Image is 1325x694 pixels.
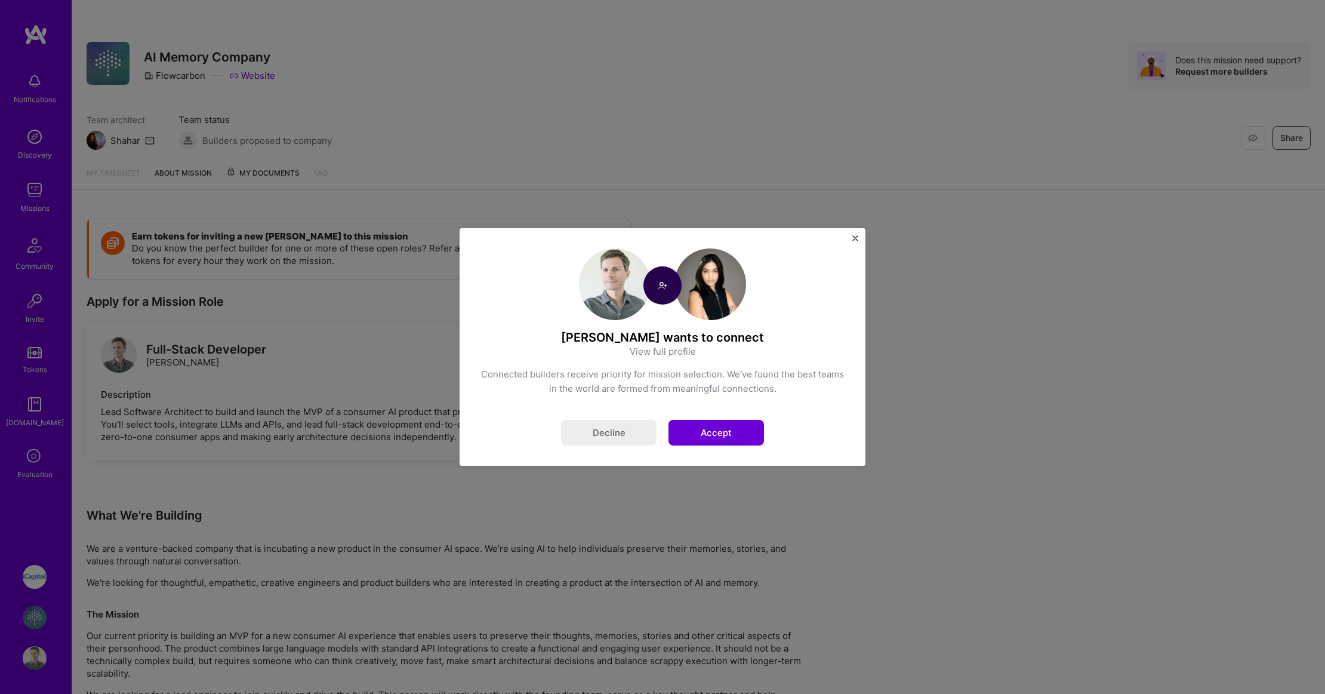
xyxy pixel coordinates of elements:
img: User Avatar [579,248,651,320]
img: User Avatar [674,248,746,320]
button: Close [852,235,858,248]
img: Connect [643,266,682,305]
a: View full profile [630,345,696,358]
button: Decline [561,420,657,446]
h4: [PERSON_NAME] wants to connect [480,330,845,345]
button: Accept [668,420,764,446]
div: Connected builders receive priority for mission selection. We’ve found the best teams in the worl... [480,367,845,396]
